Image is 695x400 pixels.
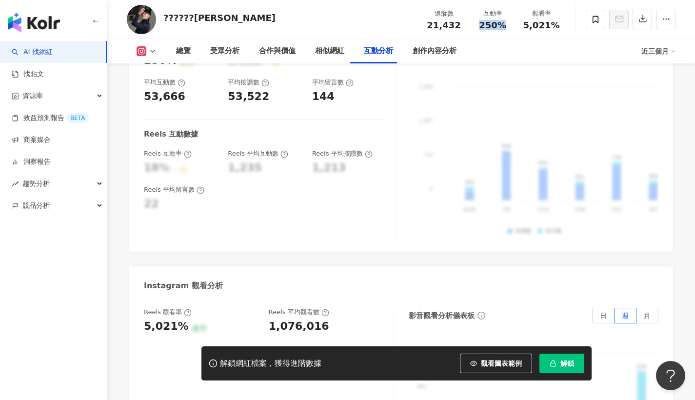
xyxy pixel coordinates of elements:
span: 趨勢分析 [22,173,50,195]
div: 追蹤數 [425,9,462,19]
span: 競品分析 [22,195,50,217]
button: 解鎖 [539,354,584,373]
div: Reels 觀看率 [144,308,192,317]
div: 相似網紅 [315,45,344,57]
img: KOL Avatar [127,5,156,34]
div: 解鎖網紅檔案，獲得進階數據 [220,359,321,369]
div: Reels 互動數據 [144,129,198,140]
span: 日 [600,312,607,320]
div: 合作與價值 [259,45,296,57]
div: Reels 平均觀看數 [269,308,329,317]
div: 受眾分析 [210,45,239,57]
button: 觀看圖表範例 [460,354,532,373]
div: 144 [312,89,335,104]
div: Reels 平均互動數 [228,149,288,158]
span: 解鎖 [560,360,574,367]
span: 250% [479,20,506,30]
div: 平均互動數 [144,78,185,87]
span: 週 [622,312,629,320]
div: Instagram 觀看分析 [144,280,223,291]
div: 53,522 [228,89,269,104]
a: 效益預測報告BETA [12,113,89,123]
div: 觀看率 [523,9,560,19]
div: 總覽 [176,45,191,57]
a: 商案媒合 [12,135,51,145]
div: 平均留言數 [312,78,354,87]
div: 平均按讚數 [228,78,269,87]
a: 洞察報告 [12,157,51,167]
div: 影音觀看分析儀表板 [409,311,475,321]
a: 找貼文 [12,69,44,79]
span: 月 [644,312,651,320]
span: 觀看圖表範例 [481,360,522,367]
div: Reels 平均留言數 [144,185,204,194]
div: Reels 互動率 [144,149,192,158]
img: logo [8,13,60,32]
div: 1,076,016 [269,319,329,334]
span: 資源庫 [22,85,43,107]
span: info-circle [476,310,487,321]
div: Reels 平均按讚數 [312,149,373,158]
span: rise [12,180,19,187]
div: ??????[PERSON_NAME] [163,12,276,24]
div: 創作內容分析 [413,45,457,57]
a: searchAI 找網紅 [12,47,53,57]
div: 53,666 [144,89,185,104]
span: 21,432 [427,20,460,30]
span: 5,021% [523,20,560,30]
div: 5,021% [144,319,189,334]
div: 互動率 [474,9,511,19]
div: 近三個月 [641,43,675,59]
div: 互動分析 [364,45,393,57]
